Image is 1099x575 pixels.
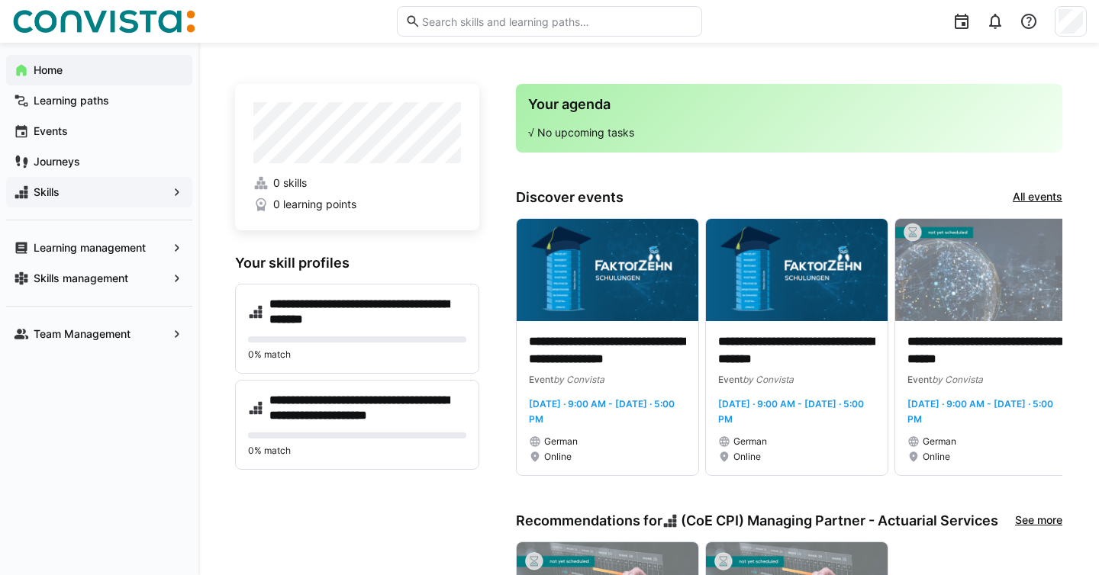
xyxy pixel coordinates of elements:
[553,374,604,385] span: by Convista
[544,451,572,463] span: Online
[907,374,932,385] span: Event
[923,451,950,463] span: Online
[528,125,1050,140] p: √ No upcoming tasks
[733,451,761,463] span: Online
[273,175,307,191] span: 0 skills
[907,398,1053,425] span: [DATE] · 9:00 AM - [DATE] · 5:00 PM
[1013,189,1062,206] a: All events
[923,435,956,448] span: German
[529,398,675,425] span: [DATE] · 9:00 AM - [DATE] · 5:00 PM
[743,374,794,385] span: by Convista
[733,435,767,448] span: German
[273,197,356,212] span: 0 learning points
[517,219,698,321] img: image
[895,219,1077,321] img: image
[544,435,578,448] span: German
[706,219,888,321] img: image
[248,445,466,457] p: 0% match
[529,374,553,385] span: Event
[718,374,743,385] span: Event
[1015,512,1062,529] a: See more
[248,349,466,361] p: 0% match
[421,14,694,28] input: Search skills and learning paths…
[681,512,998,529] span: (CoE CPI) Managing Partner - Actuarial Services
[718,398,864,425] span: [DATE] · 9:00 AM - [DATE] · 5:00 PM
[516,189,624,206] h3: Discover events
[528,96,1050,113] h3: Your agenda
[253,175,461,191] a: 0 skills
[235,255,479,271] h3: Your skill profiles
[932,374,983,385] span: by Convista
[516,512,998,529] h3: Recommendations for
